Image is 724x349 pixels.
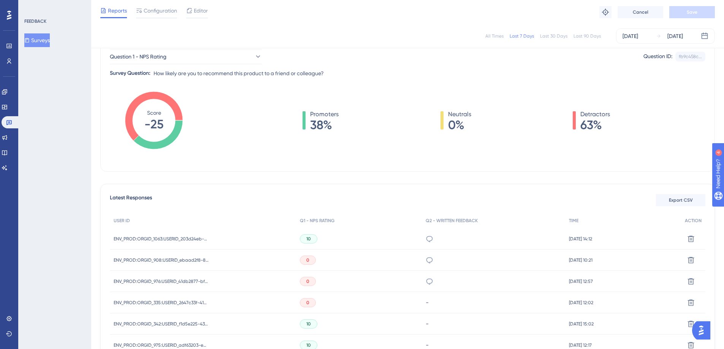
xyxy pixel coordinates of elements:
span: 10 [306,321,311,327]
span: Neutrals [448,110,471,119]
div: Last 7 Days [510,33,534,39]
span: [DATE] 14:12 [569,236,592,242]
tspan: Score [147,110,161,116]
tspan: -25 [144,117,163,131]
span: 10 [306,342,311,348]
span: ACTION [685,218,702,224]
button: Save [669,6,715,18]
span: ENV_PROD:ORGID_335:USERID_2647c33f-41ff-46d8-9d92-4cb897e00991 [114,300,209,306]
span: Detractors [580,110,610,119]
span: 0 [306,257,309,263]
span: Latest Responses [110,193,152,207]
span: 38% [310,119,339,131]
div: [DATE] [623,32,638,41]
button: Export CSV [656,194,705,206]
span: TIME [569,218,578,224]
span: 0 [306,300,309,306]
div: 4 [53,4,55,10]
span: How likely are you to recommend this product to a friend or colleague? [154,69,324,78]
span: Editor [194,6,208,15]
div: - [426,299,561,306]
span: Question 1 - NPS Rating [110,52,166,61]
span: Export CSV [669,197,693,203]
div: - [426,320,561,327]
span: Promoters [310,110,339,119]
button: Surveys [24,33,50,47]
div: - [426,341,561,349]
span: 10 [306,236,311,242]
span: Need Help? [18,2,48,11]
button: Question 1 - NPS Rating [110,49,262,64]
span: 0 [306,278,309,284]
div: Last 30 Days [540,33,567,39]
span: 63% [580,119,610,131]
span: Cancel [633,9,648,15]
iframe: UserGuiding AI Assistant Launcher [692,319,715,342]
div: Question ID: [643,52,672,62]
span: ENV_PROD:ORGID_975:USERID_adf63203-eede-48b9-9c2a-56f876c82eae [114,342,209,348]
button: Cancel [618,6,663,18]
span: ENV_PROD:ORGID_1063:USERID_203d24eb-28db-4e37-9dda-97a85775c992 [114,236,209,242]
span: [DATE] 10:21 [569,257,593,263]
span: ENV_PROD:ORGID_976:USERID_41db2877-bfac-4d3f-81e1-bc1664be2748 [114,278,209,284]
span: Configuration [144,6,177,15]
span: ENV_PROD:ORGID_908:USERID_ebaad2f8-8300-414f-8c07-75295a86ed3d [114,257,209,263]
span: ENV_PROD:ORGID_342:USERID_f1d5e225-435a-41af-b9e6-53897806a695 [114,321,209,327]
span: Save [687,9,697,15]
span: [DATE] 12:57 [569,278,593,284]
div: Last 90 Days [573,33,601,39]
span: [DATE] 15:02 [569,321,594,327]
span: [DATE] 12:02 [569,300,593,306]
span: USER ID [114,218,130,224]
div: FEEDBACK [24,18,46,24]
span: [DATE] 12:17 [569,342,592,348]
div: [DATE] [667,32,683,41]
span: Q1 - NPS RATING [300,218,334,224]
div: Survey Question: [110,69,151,78]
span: Reports [108,6,127,15]
div: fb9c458c... [679,54,702,60]
div: All Times [485,33,504,39]
span: Q2 - WRITTEN FEEDBACK [426,218,478,224]
span: 0% [448,119,471,131]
